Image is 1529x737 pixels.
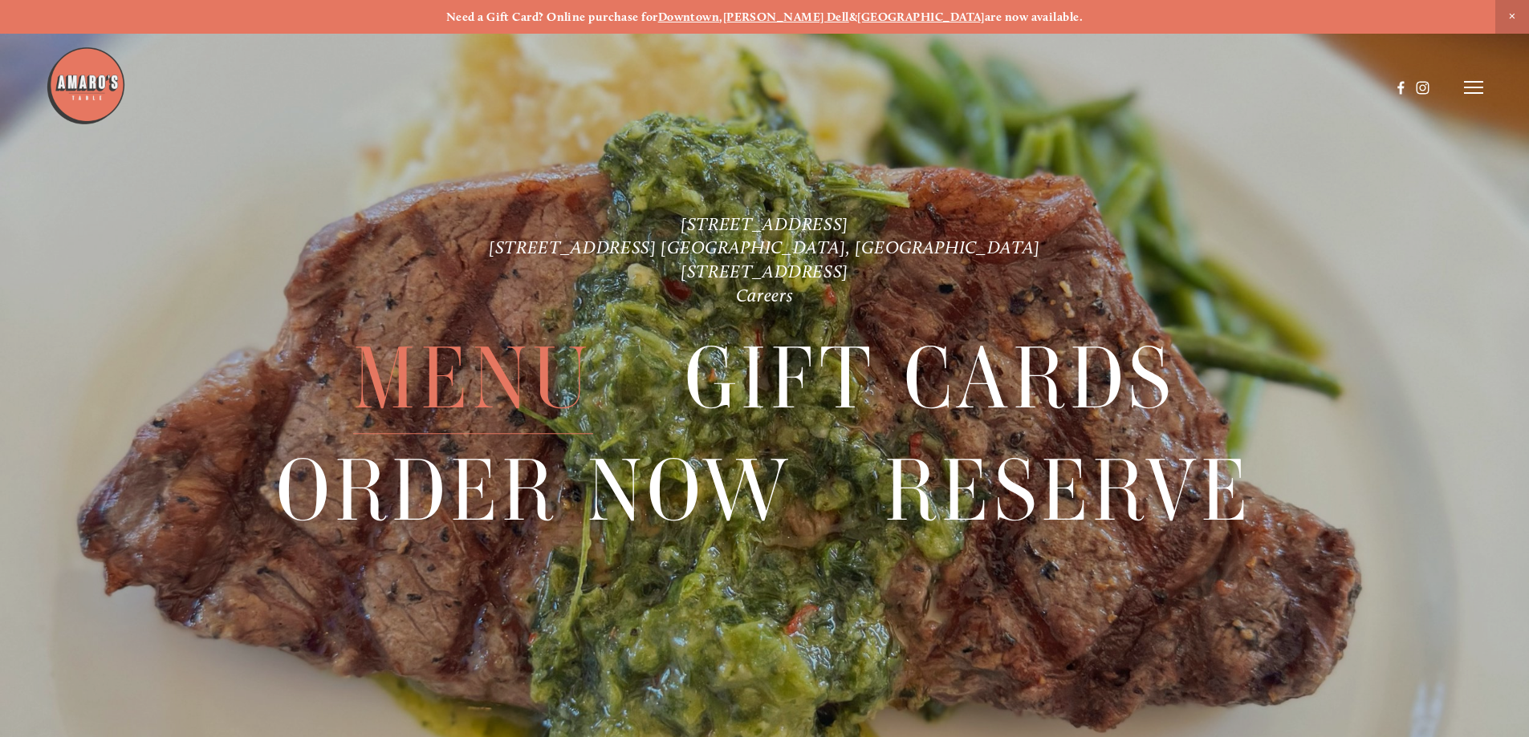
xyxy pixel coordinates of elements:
[276,435,792,545] a: Order Now
[857,10,985,24] a: [GEOGRAPHIC_DATA]
[681,261,848,282] a: [STREET_ADDRESS]
[685,324,1176,434] a: Gift Cards
[46,46,126,126] img: Amaro's Table
[681,213,848,235] a: [STREET_ADDRESS]
[658,10,720,24] a: Downtown
[723,10,849,24] a: [PERSON_NAME] Dell
[446,10,658,24] strong: Need a Gift Card? Online purchase for
[985,10,1083,24] strong: are now available.
[719,10,722,24] strong: ,
[736,285,794,306] a: Careers
[884,435,1253,545] a: Reserve
[849,10,857,24] strong: &
[685,324,1176,435] span: Gift Cards
[353,324,592,434] a: Menu
[489,237,1040,258] a: [STREET_ADDRESS] [GEOGRAPHIC_DATA], [GEOGRAPHIC_DATA]
[353,324,592,435] span: Menu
